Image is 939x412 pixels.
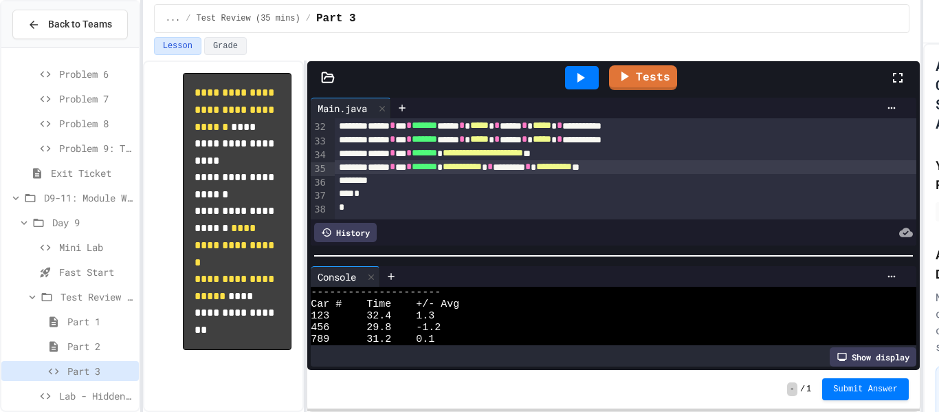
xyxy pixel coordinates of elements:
span: Part 1 [67,314,133,329]
div: 36 [311,176,328,190]
div: 38 [311,203,328,217]
span: --------------------- [311,287,441,299]
span: Day 9 [52,215,133,230]
span: 456 29.8 -1.2 [311,322,441,334]
span: ... [166,13,181,24]
span: Exit Ticket [51,166,133,180]
span: Car # Time +/- Avg [311,299,459,310]
span: 789 31.2 0.1 [311,334,434,345]
span: Problem 6 [59,67,133,81]
span: Test Review (35 mins) [197,13,300,24]
span: Problem 7 [59,91,133,106]
div: 35 [311,162,328,176]
div: Main.java [311,98,391,118]
span: Part 3 [316,10,356,27]
div: Console [311,270,363,284]
button: Back to Teams [12,10,128,39]
span: 123 32.4 1.3 [311,310,434,322]
span: / [186,13,190,24]
a: Tests [609,65,677,90]
span: Problem 9: Temperature Converter [59,141,133,155]
span: Part 2 [67,339,133,354]
span: Submit Answer [833,384,898,395]
button: Submit Answer [822,378,909,400]
div: Main.java [311,101,374,116]
div: History [314,223,377,242]
span: D9-11: Module Wrap Up [44,191,133,205]
span: Test Review (35 mins) [60,290,133,304]
span: Problem 8 [59,116,133,131]
div: Console [311,266,380,287]
span: 1 [806,384,811,395]
div: 32 [311,120,328,134]
div: 37 [311,189,328,203]
span: Mini Lab [59,240,133,254]
div: Show display [830,347,916,367]
div: 34 [311,149,328,162]
div: 33 [311,135,328,149]
button: Grade [204,37,247,55]
span: Lab - Hidden Figures: Launch Weight Calculator [59,389,133,403]
span: Fast Start [59,265,133,279]
span: Back to Teams [48,17,112,32]
button: Lesson [154,37,201,55]
span: / [306,13,311,24]
span: Part 3 [67,364,133,378]
span: / [800,384,805,395]
span: - [787,382,797,396]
